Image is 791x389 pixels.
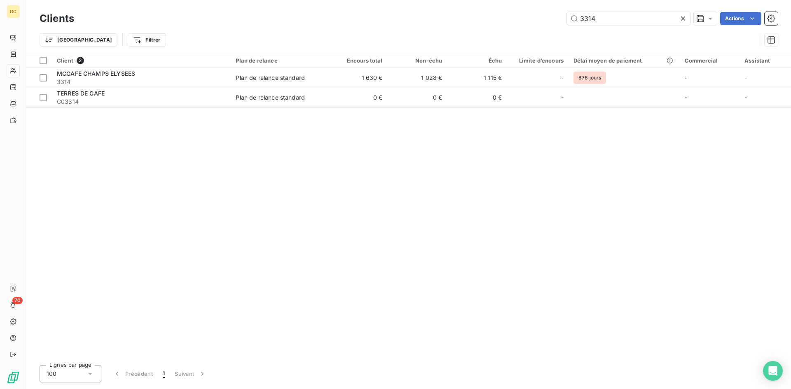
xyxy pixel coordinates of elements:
span: 70 [12,297,23,304]
span: Client [57,57,73,64]
span: - [744,94,747,101]
span: - [561,93,564,102]
span: 2 [77,57,84,64]
td: 1 115 € [447,68,507,88]
td: 0 € [388,88,447,107]
div: Échu [452,57,502,64]
div: Plan de relance standard [236,93,305,102]
td: 0 € [447,88,507,107]
input: Rechercher [567,12,690,25]
div: Limite d’encours [512,57,564,64]
img: Logo LeanPay [7,371,20,384]
button: Actions [720,12,761,25]
div: Plan de relance [236,57,323,64]
div: Open Intercom Messenger [763,361,783,381]
div: Commercial [685,57,735,64]
span: 1 [163,370,165,378]
span: 878 jours [573,72,606,84]
div: Assistant [744,57,786,64]
span: - [744,74,747,81]
span: - [561,74,564,82]
span: - [685,94,687,101]
button: [GEOGRAPHIC_DATA] [40,33,117,47]
span: - [685,74,687,81]
td: 1 630 € [328,68,388,88]
span: TERRES DE CAFE [57,90,105,97]
div: Plan de relance standard [236,74,305,82]
td: 0 € [328,88,388,107]
div: Encours total [333,57,383,64]
span: 3314 [57,78,226,86]
span: C03314 [57,98,226,106]
button: Précédent [108,365,158,382]
button: Filtrer [128,33,166,47]
div: GC [7,5,20,18]
h3: Clients [40,11,74,26]
div: Non-échu [393,57,442,64]
span: MCCAFE CHAMPS ELYSEES [57,70,135,77]
div: Délai moyen de paiement [573,57,675,64]
button: Suivant [170,365,211,382]
span: 100 [47,370,56,378]
button: 1 [158,365,170,382]
td: 1 028 € [388,68,447,88]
